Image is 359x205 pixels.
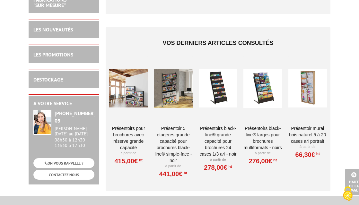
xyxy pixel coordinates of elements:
a: 415,00€HT [114,159,142,163]
div: [PERSON_NAME][DATE] au [DATE] [55,126,94,137]
a: 276,00€HT [249,159,277,163]
strong: [PHONE_NUMBER] 03 [55,110,95,124]
sup: HT [138,158,143,162]
sup: HT [227,164,232,169]
p: À partir de [199,157,237,162]
a: LES NOUVEAUTÉS [33,26,73,33]
sup: HT [272,158,277,162]
a: LES PROMOTIONS [33,51,73,58]
span: Vos derniers articles consultés [162,40,273,46]
a: DESTOCKAGE [33,76,63,83]
sup: HT [315,151,320,156]
div: 08h30 à 12h30 13h30 à 17h30 [55,126,94,148]
a: Présentoir Mural Bois naturel 5 à 20 cases A4 Portrait [288,125,327,144]
a: ON VOUS RAPPELLE ? [33,158,94,168]
button: Cookies (fenêtre modale) [337,183,359,205]
a: Présentoirs Black-Line® larges pour brochures multiformats - Noirs [243,125,282,151]
img: Cookies (fenêtre modale) [340,186,356,202]
sup: HT [182,171,187,175]
a: 278,00€HT [204,166,232,169]
h2: A votre service [33,101,94,107]
a: Présentoir 5 Etagères grande capacité pour brochures Black-Line® simple-face - Noir [154,125,192,164]
a: CONTACTEZ-NOUS [33,170,94,180]
a: 66,30€HT [295,153,320,157]
a: Présentoirs Black-Line® grande capacité pour brochures 24 cases 1/3 A4 - noir [199,125,237,157]
p: À partir de [243,151,282,156]
p: À partir de [109,151,148,156]
img: widget-service.jpg [33,110,51,135]
p: À partir de [288,144,327,149]
p: À partir de [154,164,192,169]
a: Présentoirs pour Brochures avec réserve Grande capacité [109,125,148,151]
a: 441,00€HT [159,172,187,176]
